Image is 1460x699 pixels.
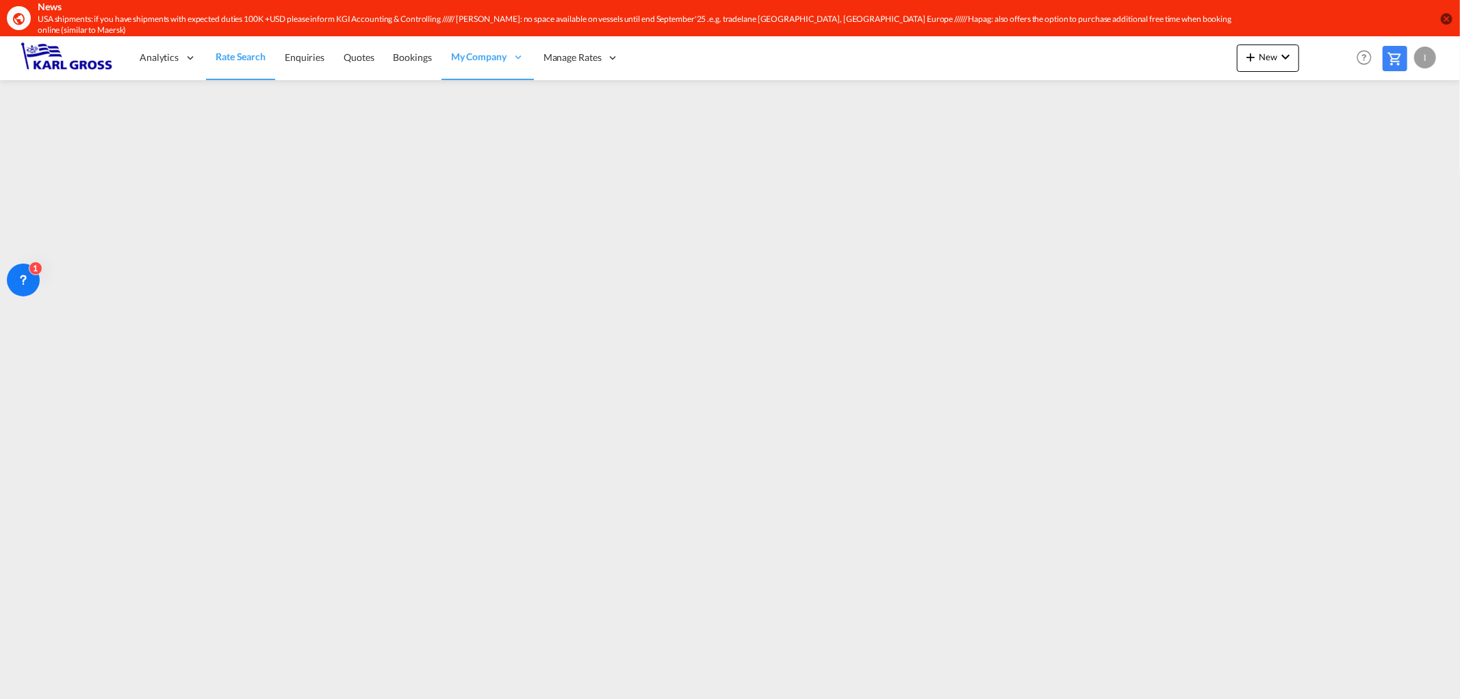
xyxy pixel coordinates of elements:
div: Manage Rates [534,36,629,80]
span: Manage Rates [543,51,602,64]
span: Help [1353,46,1376,69]
span: Quotes [344,51,374,63]
div: My Company [441,36,534,80]
div: Help [1353,46,1383,71]
a: Quotes [334,36,383,80]
div: I [1414,47,1436,68]
span: Analytics [140,51,179,64]
a: Bookings [384,36,441,80]
img: 3269c73066d711f095e541db4db89301.png [21,42,113,73]
md-icon: icon-chevron-down [1277,49,1294,65]
span: Enquiries [285,51,324,63]
span: New [1242,51,1294,62]
md-icon: icon-plus 400-fg [1242,49,1259,65]
span: Bookings [394,51,432,63]
md-icon: icon-earth [12,12,26,25]
button: icon-close-circle [1439,12,1453,25]
span: Rate Search [216,51,266,62]
div: Analytics [130,36,206,80]
div: USA shipments: if you have shipments with expected duties 100K +USD please inform KGI Accounting ... [38,14,1236,37]
a: Enquiries [275,36,334,80]
a: Rate Search [206,36,275,80]
span: My Company [451,50,507,64]
button: icon-plus 400-fgNewicon-chevron-down [1237,45,1299,72]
